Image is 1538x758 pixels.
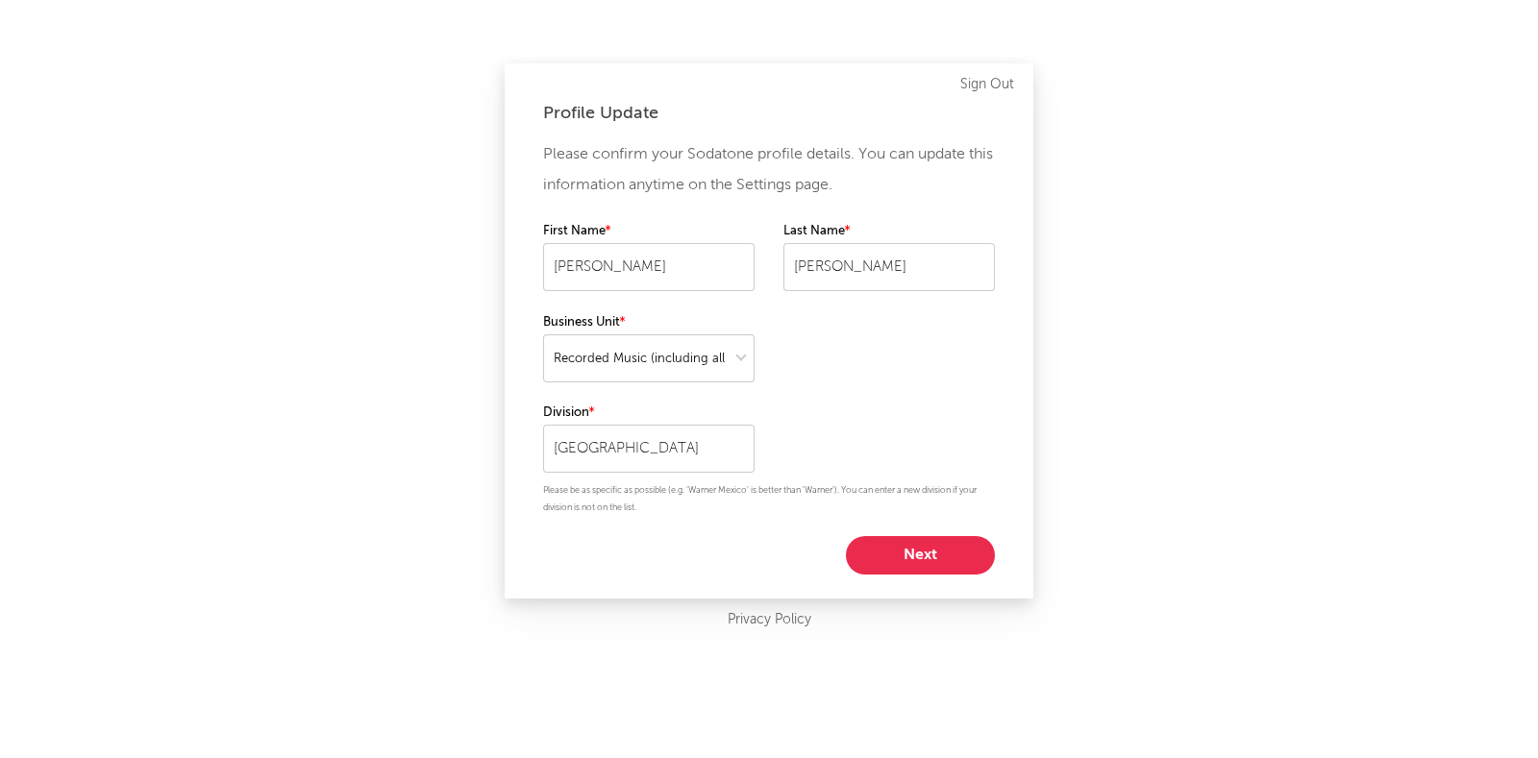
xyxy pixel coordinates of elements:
[543,482,995,517] p: Please be as specific as possible (e.g. 'Warner Mexico' is better than 'Warner'). You can enter a...
[543,311,755,334] label: Business Unit
[543,139,995,201] p: Please confirm your Sodatone profile details. You can update this information anytime on the Sett...
[543,425,755,473] input: Your division
[543,220,755,243] label: First Name
[846,536,995,575] button: Next
[960,73,1014,96] a: Sign Out
[543,102,995,125] div: Profile Update
[728,608,811,632] a: Privacy Policy
[783,243,995,291] input: Your last name
[543,402,755,425] label: Division
[783,220,995,243] label: Last Name
[543,243,755,291] input: Your first name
